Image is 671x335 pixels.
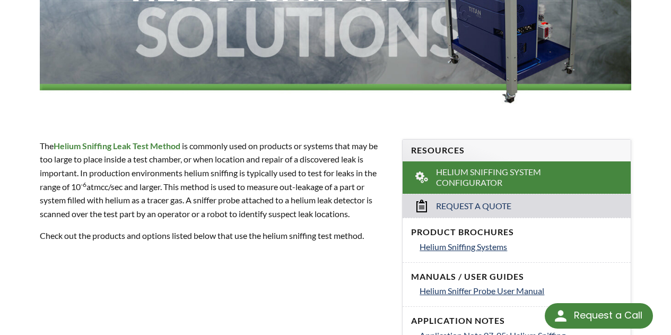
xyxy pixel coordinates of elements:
span: Helium Sniffing Systems [420,242,507,252]
h4: Product Brochures [411,227,622,238]
h4: Application Notes [411,315,622,327]
a: Helium Sniffer Probe User Manual [420,284,622,298]
strong: Helium Sniffing Leak Test Method [54,141,180,151]
p: Check out the products and options listed below that use the helium sniffing test method. [40,229,389,243]
a: Helium Sniffing System Configurator [403,161,630,194]
a: Helium Sniffing Systems [420,240,622,254]
span: Request a Quote [436,201,511,212]
span: Helium Sniffing System Configurator [436,167,598,189]
img: round button [552,307,569,324]
h4: Resources [411,145,622,156]
a: Request a Quote [403,194,630,218]
div: Request a Call [574,303,642,328]
div: Request a Call [545,303,653,329]
sup: -6 [81,181,86,188]
p: The is commonly used on products or systems that may be too large to place inside a test chamber,... [40,139,389,221]
h4: Manuals / User Guides [411,271,622,282]
span: Helium Sniffer Probe User Manual [420,286,544,296]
